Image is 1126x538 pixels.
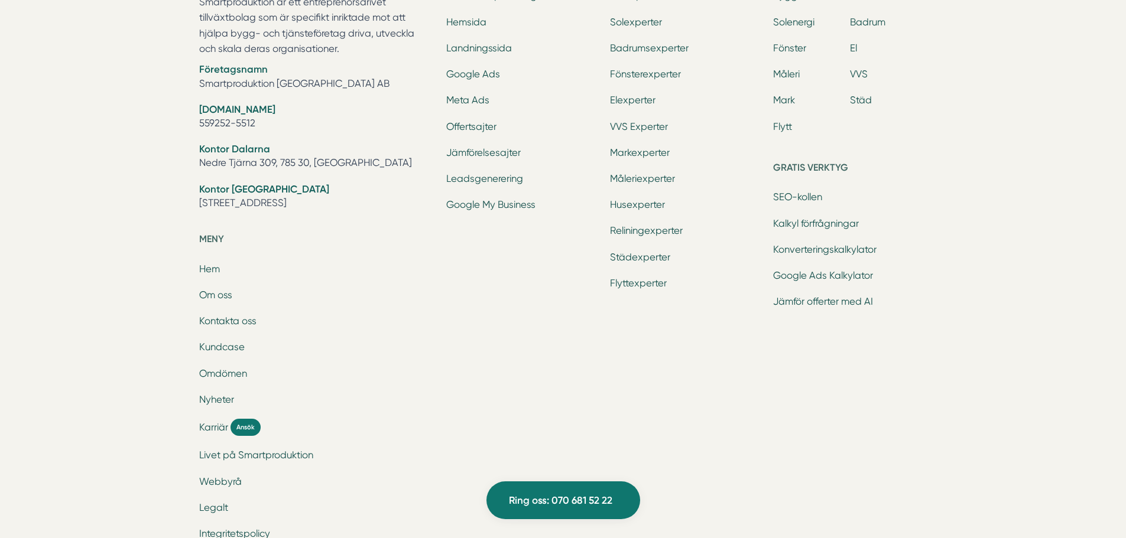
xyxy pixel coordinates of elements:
a: Ring oss: 070 681 52 22 [486,481,640,519]
a: Solexperter [610,17,662,28]
strong: Kontor [GEOGRAPHIC_DATA] [199,183,329,195]
span: Karriär [199,420,228,434]
h5: Gratis verktyg [773,160,927,179]
a: Fönster [773,43,806,54]
a: Omdömen [199,368,247,379]
a: Kundcase [199,341,245,353]
a: Webbyrå [199,476,242,487]
a: Livet på Smartproduktion [199,449,313,461]
a: Hem [199,263,220,275]
a: Legalt [199,502,228,513]
a: Jämförelsesajter [446,147,521,158]
a: Måleriexperter [610,173,675,184]
a: Leadsgenerering [446,173,523,184]
a: Flytt [773,121,792,132]
a: VVS [850,69,868,80]
a: Städ [850,94,872,106]
a: Måleri [773,69,800,80]
a: Google Ads Kalkylator [773,270,873,281]
strong: Företagsnamn [199,63,268,75]
a: Mark [773,94,795,106]
strong: [DOMAIN_NAME] [199,103,275,115]
a: Google Ads [446,69,500,80]
a: Konverteringskalkylator [773,244,877,255]
a: SEO-kollen [773,191,822,203]
li: 559252-5512 [199,103,433,133]
h5: Meny [199,231,433,250]
a: Städexperter [610,252,670,263]
a: Hemsida [446,17,486,28]
strong: Kontor Dalarna [199,143,270,155]
a: VVS Experter [610,121,668,132]
a: Solenergi [773,17,815,28]
a: Offertsajter [446,121,497,132]
span: Ansök [231,419,261,436]
a: Jämför offerter med AI [773,296,873,307]
a: Husexperter [610,199,665,210]
a: Kontakta oss [199,315,257,327]
li: Smartproduktion [GEOGRAPHIC_DATA] AB [199,63,433,93]
a: Flyttexperter [610,278,667,289]
a: Om oss [199,289,232,301]
a: Landningssida [446,43,512,54]
a: Badrumsexperter [610,43,689,54]
a: Elexperter [610,94,656,106]
a: Karriär Ansök [199,419,433,436]
a: El [850,43,857,54]
a: Meta Ads [446,94,489,106]
li: [STREET_ADDRESS] [199,182,433,213]
a: Badrum [850,17,885,28]
a: Kalkyl förfrågningar [773,218,859,229]
a: Nyheter [199,394,234,405]
a: Markexperter [610,147,670,158]
a: Google My Business [446,199,536,210]
li: Nedre Tjärna 309, 785 30, [GEOGRAPHIC_DATA] [199,142,433,172]
a: Fönsterexperter [610,69,681,80]
a: Reliningexperter [610,225,683,236]
span: Ring oss: 070 681 52 22 [509,493,612,508]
